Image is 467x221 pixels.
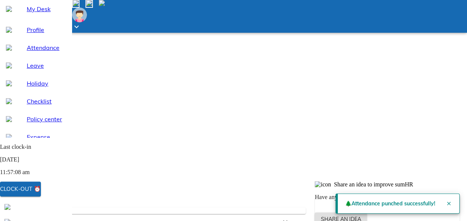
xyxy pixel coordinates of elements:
[315,181,331,188] img: icon
[12,207,306,214] p: No new notices
[315,194,460,201] p: Have any ideas for improving your dashboard?
[441,196,456,211] button: Close
[12,195,306,201] p: Noticeboard
[345,200,435,208] span: 🌲 Attendance punched successfully!
[72,7,87,22] img: Employee
[334,181,413,188] span: Share an idea to improve sumHR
